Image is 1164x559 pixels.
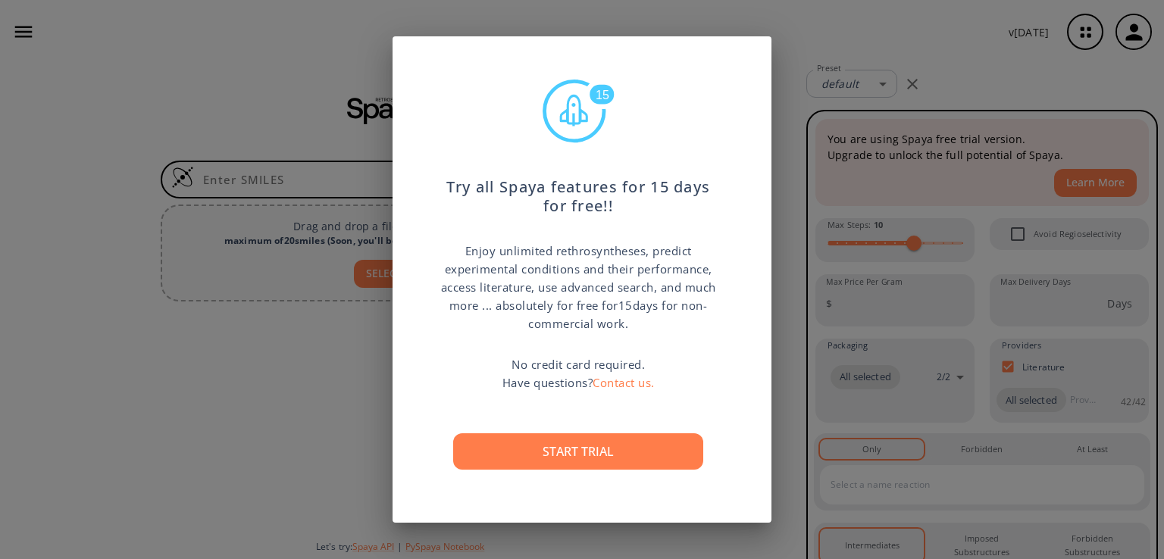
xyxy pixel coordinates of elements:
[438,242,718,333] p: Enjoy unlimited rethrosyntheses, predict experimental conditions and their performance, access li...
[438,163,718,216] p: Try all Spaya features for 15 days for free!!
[596,89,609,101] text: 15
[593,375,655,390] a: Contact us.
[502,355,655,392] p: No credit card required. Have questions?
[453,433,703,470] button: Start trial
